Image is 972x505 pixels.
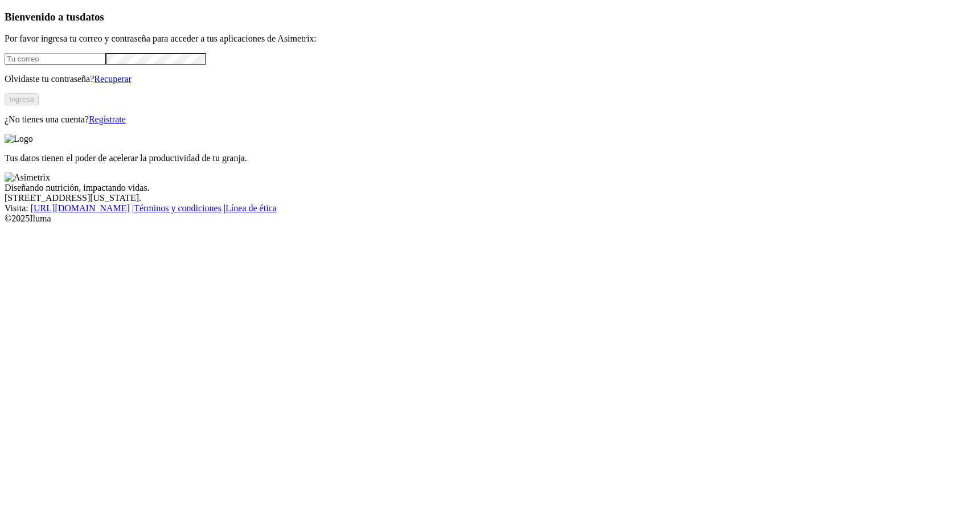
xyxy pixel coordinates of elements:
p: Olvidaste tu contraseña? [5,74,967,84]
div: Diseñando nutrición, impactando vidas. [5,183,967,193]
p: Por favor ingresa tu correo y contraseña para acceder a tus aplicaciones de Asimetrix: [5,34,967,44]
div: © 2025 Iluma [5,214,967,224]
a: Términos y condiciones [134,203,222,213]
a: Recuperar [94,74,132,84]
div: Visita : | | [5,203,967,214]
h3: Bienvenido a tus [5,11,967,23]
a: Regístrate [89,114,126,124]
img: Logo [5,134,33,144]
button: Ingresa [5,93,39,105]
a: Línea de ética [225,203,277,213]
p: Tus datos tienen el poder de acelerar la productividad de tu granja. [5,153,967,163]
input: Tu correo [5,53,105,65]
img: Asimetrix [5,173,50,183]
span: datos [80,11,104,23]
a: [URL][DOMAIN_NAME] [31,203,130,213]
div: [STREET_ADDRESS][US_STATE]. [5,193,967,203]
p: ¿No tienes una cuenta? [5,114,967,125]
